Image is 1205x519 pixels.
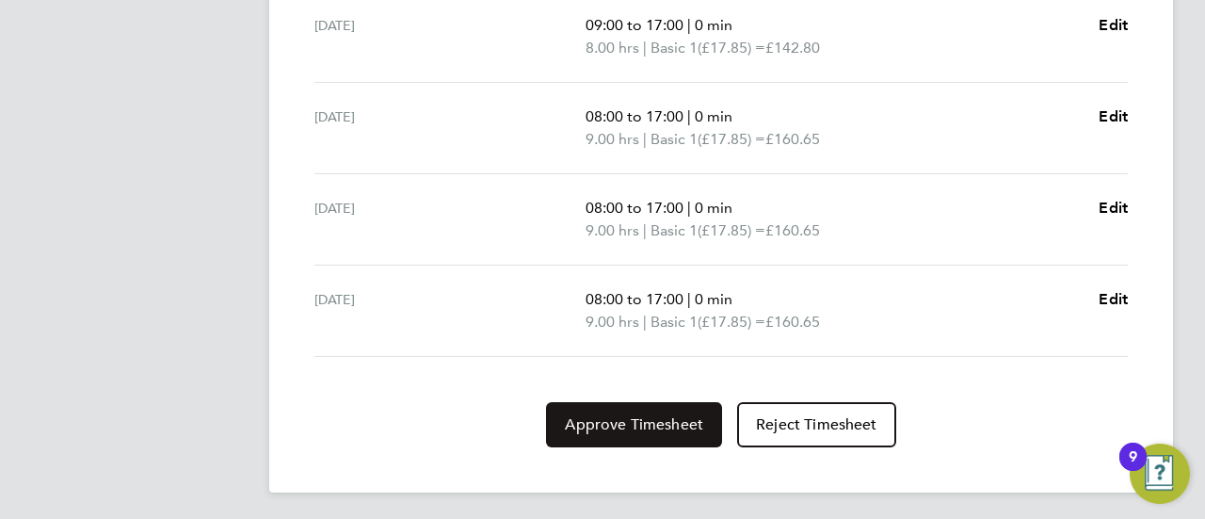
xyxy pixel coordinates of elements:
[698,39,765,57] span: (£17.85) =
[1099,199,1128,217] span: Edit
[643,130,647,148] span: |
[687,107,691,125] span: |
[695,290,732,308] span: 0 min
[1129,457,1137,481] div: 9
[695,107,732,125] span: 0 min
[546,402,722,447] button: Approve Timesheet
[314,105,586,151] div: [DATE]
[765,313,820,331] span: £160.65
[586,199,683,217] span: 08:00 to 17:00
[765,39,820,57] span: £142.80
[586,16,683,34] span: 09:00 to 17:00
[586,130,639,148] span: 9.00 hrs
[698,313,765,331] span: (£17.85) =
[1099,197,1128,219] a: Edit
[643,39,647,57] span: |
[1099,14,1128,37] a: Edit
[586,290,683,308] span: 08:00 to 17:00
[698,130,765,148] span: (£17.85) =
[565,415,703,434] span: Approve Timesheet
[737,402,896,447] button: Reject Timesheet
[586,107,683,125] span: 08:00 to 17:00
[1099,105,1128,128] a: Edit
[695,16,732,34] span: 0 min
[314,14,586,59] div: [DATE]
[687,290,691,308] span: |
[643,221,647,239] span: |
[765,130,820,148] span: £160.65
[1099,16,1128,34] span: Edit
[314,197,586,242] div: [DATE]
[687,199,691,217] span: |
[651,311,698,333] span: Basic 1
[1130,444,1190,504] button: Open Resource Center, 9 new notifications
[586,221,639,239] span: 9.00 hrs
[1099,290,1128,308] span: Edit
[314,288,586,333] div: [DATE]
[1099,107,1128,125] span: Edit
[765,221,820,239] span: £160.65
[698,221,765,239] span: (£17.85) =
[586,313,639,331] span: 9.00 hrs
[586,39,639,57] span: 8.00 hrs
[756,415,877,434] span: Reject Timesheet
[695,199,732,217] span: 0 min
[651,128,698,151] span: Basic 1
[687,16,691,34] span: |
[1099,288,1128,311] a: Edit
[651,37,698,59] span: Basic 1
[643,313,647,331] span: |
[651,219,698,242] span: Basic 1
